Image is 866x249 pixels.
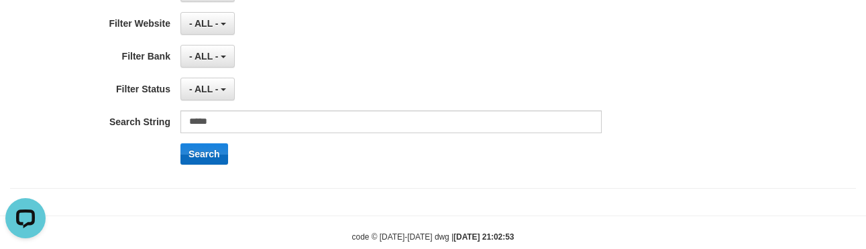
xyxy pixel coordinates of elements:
[189,84,219,94] span: - ALL -
[180,45,235,68] button: - ALL -
[5,5,46,46] button: Open LiveChat chat widget
[189,18,219,29] span: - ALL -
[453,232,514,242] strong: [DATE] 21:02:53
[189,51,219,62] span: - ALL -
[352,232,515,242] small: code © [DATE]-[DATE] dwg |
[180,12,235,35] button: - ALL -
[180,143,228,165] button: Search
[180,78,235,100] button: - ALL -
